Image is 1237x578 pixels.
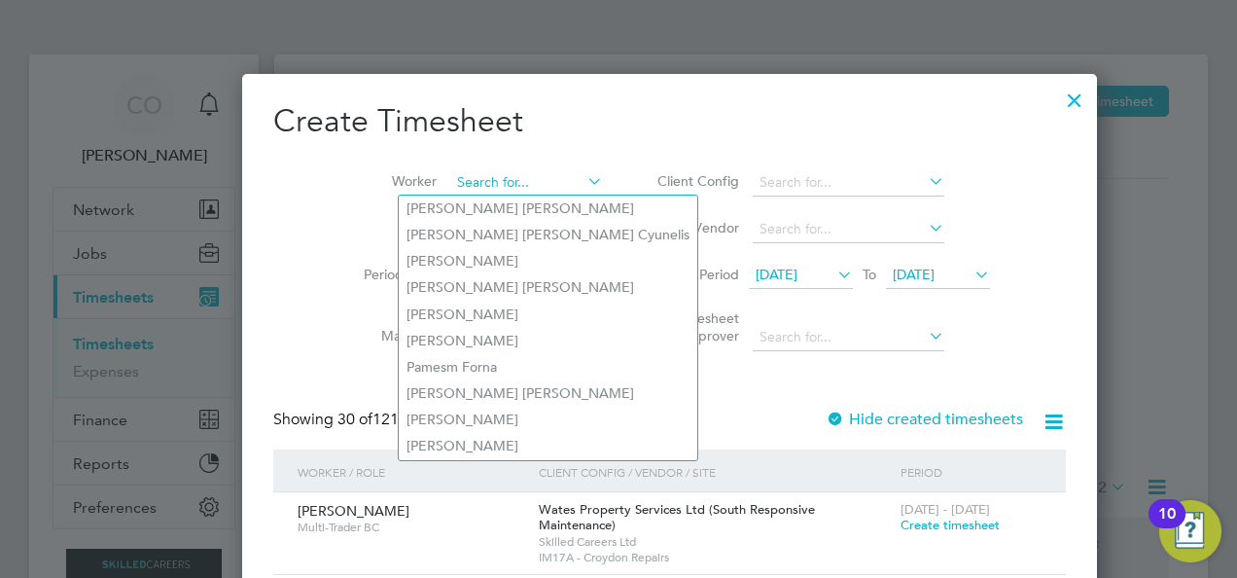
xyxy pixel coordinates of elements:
[399,380,697,407] li: [PERSON_NAME] [PERSON_NAME]
[337,410,372,429] span: 30 of
[273,101,1066,142] h2: Create Timesheet
[652,172,739,190] label: Client Config
[399,302,697,328] li: [PERSON_NAME]
[399,407,697,433] li: [PERSON_NAME]
[539,501,815,534] span: Wates Property Services Ltd (South Responsive Maintenance)
[901,517,1000,533] span: Create timesheet
[399,196,697,222] li: [PERSON_NAME] [PERSON_NAME]
[399,274,697,301] li: [PERSON_NAME] [PERSON_NAME]
[893,266,935,283] span: [DATE]
[349,266,437,283] label: Period Type
[1158,514,1176,539] div: 10
[337,410,459,429] span: 121 Workers
[399,248,697,274] li: [PERSON_NAME]
[399,354,697,380] li: Pamesm Forna
[298,520,524,535] span: Multi-Trader BC
[298,502,409,520] span: [PERSON_NAME]
[896,450,1046,494] div: Period
[293,450,534,494] div: Worker / Role
[273,410,463,430] div: Showing
[1159,500,1221,562] button: Open Resource Center, 10 new notifications
[399,328,697,354] li: [PERSON_NAME]
[756,266,797,283] span: [DATE]
[857,262,882,287] span: To
[450,169,603,197] input: Search for...
[826,410,1023,429] label: Hide created timesheets
[399,433,697,459] li: [PERSON_NAME]
[539,534,891,550] span: Skilled Careers Ltd
[753,324,944,351] input: Search for...
[349,172,437,190] label: Worker
[349,219,437,236] label: Site
[534,450,896,494] div: Client Config / Vendor / Site
[753,216,944,243] input: Search for...
[399,222,697,248] li: [PERSON_NAME] [PERSON_NAME] Cyunelis
[753,169,944,197] input: Search for...
[539,550,891,565] span: IM17A - Croydon Repairs
[901,501,990,518] span: [DATE] - [DATE]
[349,309,437,344] label: Hiring Manager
